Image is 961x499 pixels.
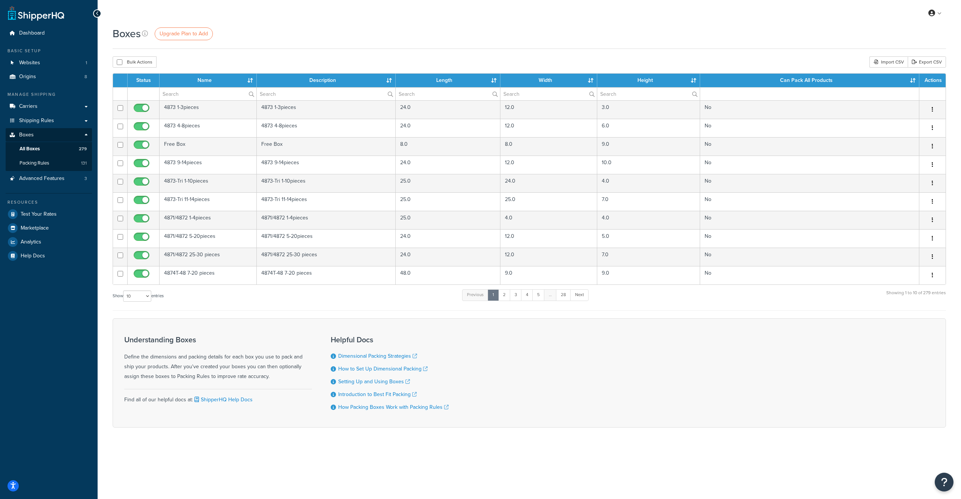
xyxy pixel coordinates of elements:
td: 4871/4872 25-30 pieces [257,248,396,266]
label: Show entries [113,290,164,302]
td: No [700,266,919,284]
td: No [700,192,919,211]
td: No [700,119,919,137]
a: 28 [556,289,571,301]
td: 4873 4-8pieces [160,119,257,137]
span: 279 [79,146,87,152]
td: 4873-Tri 1-10pieces [160,174,257,192]
td: 12.0 [500,100,597,119]
li: Advanced Features [6,172,92,186]
td: 4874T-48 7-20 pieces [257,266,396,284]
button: Open Resource Center [935,473,953,491]
td: 10.0 [597,156,700,174]
div: Basic Setup [6,48,92,54]
span: 3 [84,175,87,182]
a: How to Set Up Dimensional Packing [338,365,428,373]
td: 9.0 [597,266,700,284]
a: Boxes [6,128,92,142]
div: Resources [6,199,92,206]
td: No [700,100,919,119]
span: Origins [19,74,36,80]
input: Search [500,88,597,100]
a: Next [570,289,589,301]
td: 7.0 [597,192,700,211]
td: 4873-Tri 11-14pieces [160,192,257,211]
span: Upgrade Plan to Add [160,30,208,38]
td: 24.0 [500,174,597,192]
a: 1 [488,289,499,301]
td: 4873 9-14pieces [257,156,396,174]
h3: Helpful Docs [331,336,449,344]
td: 24.0 [396,229,500,248]
th: Actions [919,74,946,87]
span: Analytics [21,239,41,245]
span: 8 [84,74,87,80]
td: 9.0 [500,266,597,284]
a: Dashboard [6,26,92,40]
input: Search [257,88,395,100]
a: ShipperHQ Home [8,6,64,21]
td: 4873-Tri 1-10pieces [257,174,396,192]
span: Test Your Rates [21,211,57,218]
a: Analytics [6,235,92,249]
td: 48.0 [396,266,500,284]
td: 12.0 [500,119,597,137]
td: 4871/4872 5-20pieces [257,229,396,248]
span: 131 [81,160,87,166]
a: Carriers [6,100,92,113]
th: Length : activate to sort column ascending [396,74,500,87]
a: Origins 8 [6,70,92,84]
td: 4871/4872 1-4pieces [257,211,396,229]
td: No [700,211,919,229]
td: No [700,174,919,192]
select: Showentries [123,290,151,302]
td: Free Box [257,137,396,156]
div: Showing 1 to 10 of 279 entries [886,289,946,305]
td: 4873 1-3pieces [160,100,257,119]
td: 4873 4-8pieces [257,119,396,137]
span: All Boxes [20,146,40,152]
a: 5 [532,289,545,301]
td: 25.0 [396,174,500,192]
a: 2 [498,289,511,301]
a: Marketplace [6,221,92,235]
input: Search [396,88,500,100]
td: 4873 1-3pieces [257,100,396,119]
li: Packing Rules [6,156,92,170]
td: 8.0 [396,137,500,156]
td: 12.0 [500,248,597,266]
a: Shipping Rules [6,114,92,128]
td: 25.0 [396,192,500,211]
span: Advanced Features [19,175,65,182]
td: No [700,156,919,174]
div: Define the dimensions and packing details for each box you use to pack and ship your products. Af... [124,336,312,381]
li: Origins [6,70,92,84]
a: … [544,289,557,301]
td: 7.0 [597,248,700,266]
td: No [700,248,919,266]
td: 12.0 [500,156,597,174]
td: No [700,137,919,156]
a: Test Your Rates [6,207,92,221]
span: 1 [86,60,87,66]
th: Width : activate to sort column ascending [500,74,597,87]
th: Can Pack All Products : activate to sort column ascending [700,74,919,87]
td: 4.0 [500,211,597,229]
td: 24.0 [396,248,500,266]
button: Bulk Actions [113,56,157,68]
div: Import CSV [869,56,908,68]
input: Search [160,88,256,100]
h3: Understanding Boxes [124,336,312,344]
li: Help Docs [6,249,92,263]
div: Find all of our helpful docs at: [124,389,312,405]
span: Help Docs [21,253,45,259]
td: 25.0 [500,192,597,211]
a: All Boxes 279 [6,142,92,156]
span: Boxes [19,132,34,138]
td: Free Box [160,137,257,156]
th: Name : activate to sort column ascending [160,74,257,87]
